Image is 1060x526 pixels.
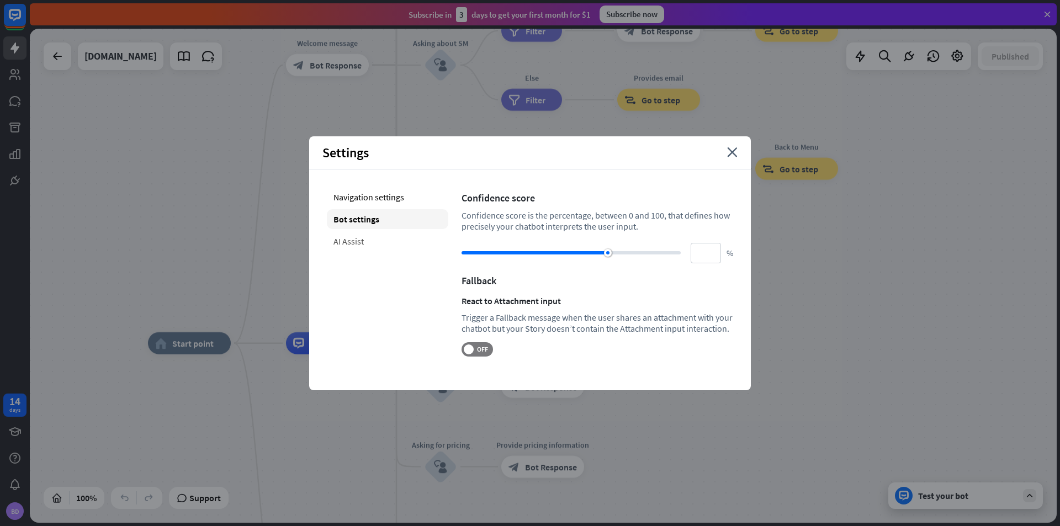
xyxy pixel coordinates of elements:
[462,210,733,232] div: Confidence score is the percentage, between 0 and 100, that defines how precisely your chatbot in...
[84,42,157,70] div: techclouderp.com
[462,274,733,287] div: Fallback
[456,7,467,22] div: 3
[474,345,491,354] span: OFF
[407,439,474,450] div: Asking for pricing
[3,394,26,417] a: 14 days
[508,94,520,105] i: filter
[434,59,447,72] i: block_user_input
[727,248,733,258] span: %
[327,209,448,229] div: Bot settings
[6,502,24,520] div: BD
[293,60,304,71] i: block_bot_response
[327,187,448,207] div: Navigation settings
[508,25,520,36] i: filter
[409,7,591,22] div: Subscribe in days to get your first month for $1
[189,489,221,507] span: Support
[73,489,100,507] div: 100%
[434,460,447,474] i: block_user_input
[327,231,448,251] div: AI Assist
[525,381,577,392] span: Bot Response
[642,94,680,105] span: Go to step
[508,461,520,472] i: block_bot_response
[624,25,635,36] i: block_bot_response
[508,381,520,392] i: block_bot_response
[747,141,846,152] div: Back to Menu
[526,94,545,105] span: Filter
[155,338,167,349] i: home_2
[982,46,1039,66] button: Published
[780,163,818,174] span: Go to step
[762,163,774,174] i: block_goto
[9,4,42,38] button: Open LiveChat chat widget
[462,312,733,334] div: Trigger a Fallback message when the user shares an attachment with your chatbot but your Story do...
[278,38,377,49] div: Welcome message
[600,6,664,23] div: Subscribe now
[9,396,20,406] div: 14
[493,439,592,450] div: Provide pricing information
[525,461,577,472] span: Bot Response
[9,406,20,414] div: days
[462,295,733,306] div: React to Attachment input
[609,72,708,83] div: Provides email
[310,60,362,71] span: Bot Response
[780,25,818,36] span: Go to step
[641,25,693,36] span: Bot Response
[407,38,474,49] div: Asking about SM
[462,192,733,204] div: Confidence score
[762,25,774,36] i: block_goto
[727,147,738,157] i: close
[493,72,570,83] div: Else
[918,490,1017,501] div: Test your bot
[526,25,545,36] span: Filter
[434,380,447,394] i: block_user_input
[624,94,636,105] i: block_goto
[172,338,214,349] span: Start point
[322,144,369,161] span: Settings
